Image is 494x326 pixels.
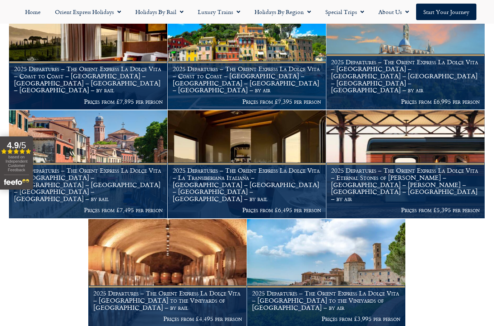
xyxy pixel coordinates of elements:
a: Special Trips [318,4,371,20]
a: Holidays by Rail [128,4,191,20]
h1: 2025 Departures – The Orient Express La Dolce Vita – [GEOGRAPHIC_DATA] to the Vineyards of [GEOGR... [252,290,401,311]
p: Prices from £7,895 per person [14,98,163,105]
p: Prices from £5,395 per person [331,206,480,214]
p: Prices from £3,995 per person [252,315,401,322]
a: 2025 Departures – The Orient Express La Dolce Vita – [GEOGRAPHIC_DATA] – [GEOGRAPHIC_DATA] – [GEO... [9,110,168,219]
h1: 2025 Departures – The Orient Express La Dolce Vita – [GEOGRAPHIC_DATA] – [GEOGRAPHIC_DATA] – [GEO... [14,167,163,202]
img: Channel street, Venice Orient Express [9,110,167,218]
p: Prices from £4,495 per person [93,315,242,322]
a: About Us [371,4,416,20]
a: 2025 Departures – The Orient Express La Dolce Vita – Eternal Stones of [PERSON_NAME] – [GEOGRAPHI... [326,110,485,219]
h1: 2025 Departures – The Orient Express La Dolce Vita – Coast to Coast – [GEOGRAPHIC_DATA] – [GEOGRA... [173,65,321,94]
a: 2025 Departures – The Orient Express La Dolce Vita – Coast to Coast – [GEOGRAPHIC_DATA] – [GEOGRA... [9,1,168,110]
a: 2025 Departures – The Orient Express La Dolce Vita – La Transiberiana Italiana – [GEOGRAPHIC_DATA... [168,110,326,219]
h1: 2025 Departures – The Orient Express La Dolce Vita – Coast to Coast – [GEOGRAPHIC_DATA] – [GEOGRA... [14,65,163,94]
p: Prices from £7,395 per person [173,98,321,105]
p: Prices from £7,495 per person [14,206,163,214]
h1: 2025 Departures – The Orient Express La Dolce Vita – [GEOGRAPHIC_DATA] – [GEOGRAPHIC_DATA] – [GEO... [331,59,480,94]
h1: 2025 Departures – The Orient Express La Dolce Vita – La Transiberiana Italiana – [GEOGRAPHIC_DATA... [173,167,321,202]
p: Prices from £6,995 per person [331,98,480,105]
a: Holidays by Region [247,4,318,20]
a: 2025 Departures – The Orient Express La Dolce Vita – Coast to Coast – [GEOGRAPHIC_DATA] – [GEOGRA... [168,1,326,110]
h1: 2025 Departures – The Orient Express La Dolce Vita – Eternal Stones of [PERSON_NAME] – [GEOGRAPHI... [331,167,480,202]
a: Home [18,4,48,20]
a: Start your Journey [416,4,476,20]
h1: 2025 Departures – The Orient Express La Dolce Vita – [GEOGRAPHIC_DATA] to the Vineyards of [GEOGR... [93,290,242,311]
a: Luxury Trains [191,4,247,20]
a: Orient Express Holidays [48,4,128,20]
a: 2025 Departures – The Orient Express La Dolce Vita – [GEOGRAPHIC_DATA] – [GEOGRAPHIC_DATA] – [GEO... [326,1,485,110]
nav: Menu [4,4,490,20]
p: Prices from £6,495 per person [173,206,321,214]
